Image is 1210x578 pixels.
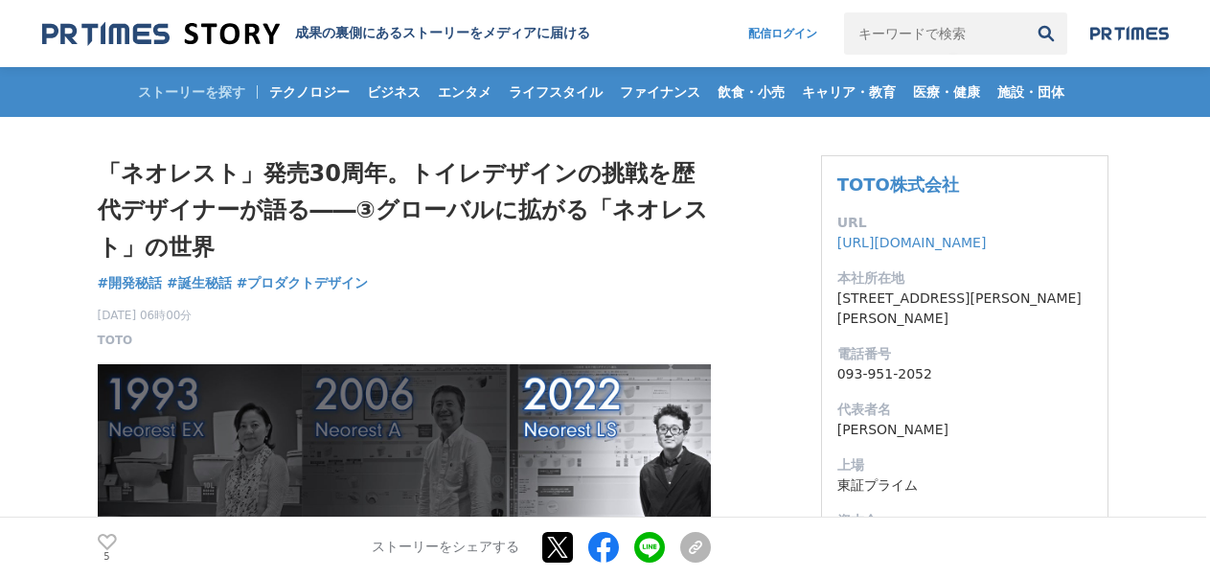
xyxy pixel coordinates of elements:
[98,273,163,293] a: #開発秘話
[98,332,133,349] a: TOTO
[837,174,959,195] a: TOTO株式会社
[262,83,357,101] span: テクノロジー
[990,83,1072,101] span: 施設・団体
[42,21,280,47] img: 成果の裏側にあるストーリーをメディアに届ける
[430,67,499,117] a: エンタメ
[837,289,1092,329] dd: [STREET_ADDRESS][PERSON_NAME][PERSON_NAME]
[990,67,1072,117] a: 施設・団体
[612,67,708,117] a: ファイナンス
[612,83,708,101] span: ファイナンス
[837,475,1092,496] dd: 東証プライム
[98,155,711,266] h1: 「ネオレスト」発売30周年。トイレデザインの挑戦を歴代デザイナーが語る――③グローバルに拡がる「ネオレスト」の世界
[501,83,610,101] span: ライフスタイル
[837,511,1092,531] dt: 資本金
[905,67,988,117] a: 医療・健康
[501,67,610,117] a: ライフスタイル
[1090,26,1169,41] img: prtimes
[359,67,428,117] a: ビジネス
[837,455,1092,475] dt: 上場
[837,400,1092,420] dt: 代表者名
[237,274,369,291] span: #プロダクトデザイン
[237,273,369,293] a: #プロダクトデザイン
[710,67,792,117] a: 飲食・小売
[42,21,590,47] a: 成果の裏側にあるストーリーをメディアに届ける 成果の裏側にあるストーリーをメディアに届ける
[844,12,1025,55] input: キーワードで検索
[837,213,1092,233] dt: URL
[837,344,1092,364] dt: 電話番号
[710,83,792,101] span: 飲食・小売
[729,12,836,55] a: 配信ログイン
[359,83,428,101] span: ビジネス
[372,540,519,557] p: ストーリーをシェアする
[167,274,232,291] span: #誕生秘話
[98,274,163,291] span: #開発秘話
[1025,12,1067,55] button: 検索
[98,307,193,324] span: [DATE] 06時00分
[98,552,117,562] p: 5
[262,67,357,117] a: テクノロジー
[167,273,232,293] a: #誕生秘話
[837,235,987,250] a: [URL][DOMAIN_NAME]
[837,420,1092,440] dd: [PERSON_NAME]
[794,67,903,117] a: キャリア・教育
[837,268,1092,289] dt: 本社所在地
[837,364,1092,384] dd: 093-951-2052
[295,25,590,42] h2: 成果の裏側にあるストーリーをメディアに届ける
[430,83,499,101] span: エンタメ
[794,83,903,101] span: キャリア・教育
[905,83,988,101] span: 医療・健康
